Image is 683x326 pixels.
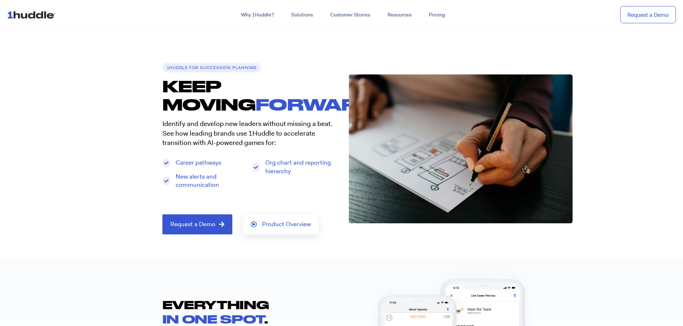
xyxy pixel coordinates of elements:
[243,214,318,234] a: Product Overview
[420,9,454,21] a: Pricing
[174,172,245,190] span: New alerts and communication
[620,6,676,24] a: Request a Demo
[174,159,221,167] span: Career pathways
[262,221,311,228] span: Product Overview
[162,312,265,326] span: IN ONE SPOT
[283,9,322,21] a: Solutions
[379,9,420,21] a: Resources
[162,77,375,114] span: FORWARD
[232,9,283,21] a: Why 1Huddle?
[162,77,256,114] font: KEEP MOVING
[170,221,215,228] span: Request a Demo
[162,63,261,72] h6: 1Huddle for Succession Planning
[264,159,335,176] span: Org chart and reporting hierarchy
[7,8,58,21] img: ...
[322,9,379,21] a: Customer Stories
[162,119,335,148] p: Identify and develop new leaders without missing a beat. See how leading brands use 1Huddle to ac...
[162,214,232,234] a: Request a Demo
